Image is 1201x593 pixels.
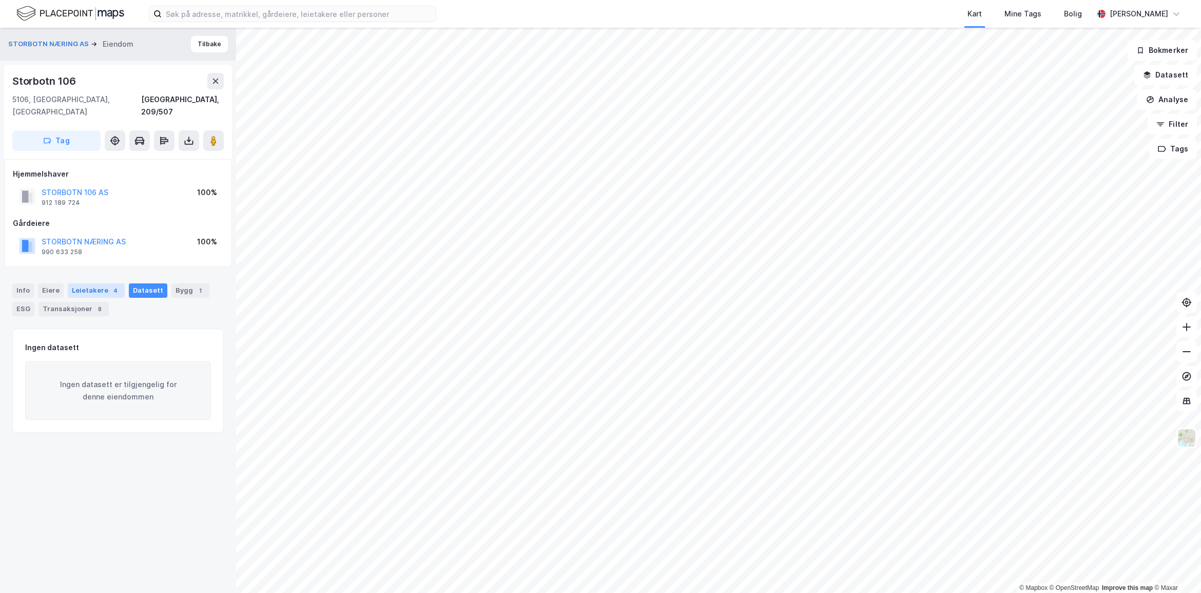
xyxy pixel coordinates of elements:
[1102,584,1153,591] a: Improve this map
[13,217,223,229] div: Gårdeiere
[162,6,436,22] input: Søk på adresse, matrikkel, gårdeiere, leietakere eller personer
[1110,8,1168,20] div: [PERSON_NAME]
[129,283,167,298] div: Datasett
[197,186,217,199] div: 100%
[195,285,205,296] div: 1
[16,5,124,23] img: logo.f888ab2527a4732fd821a326f86c7f29.svg
[42,248,82,256] div: 990 633 258
[110,285,121,296] div: 4
[197,236,217,248] div: 100%
[191,36,228,52] button: Tilbake
[12,73,78,89] div: Storbotn 106
[12,93,141,118] div: 5106, [GEOGRAPHIC_DATA], [GEOGRAPHIC_DATA]
[141,93,224,118] div: [GEOGRAPHIC_DATA], 209/507
[1150,544,1201,593] iframe: Chat Widget
[12,130,101,151] button: Tag
[94,304,105,314] div: 8
[1177,428,1196,448] img: Z
[1137,89,1197,110] button: Analyse
[1149,139,1197,159] button: Tags
[1004,8,1041,20] div: Mine Tags
[8,39,91,49] button: STORBOTN NÆRING AS
[171,283,209,298] div: Bygg
[1019,584,1048,591] a: Mapbox
[1128,40,1197,61] button: Bokmerker
[12,302,34,316] div: ESG
[38,283,64,298] div: Eiere
[25,341,79,354] div: Ingen datasett
[1150,544,1201,593] div: Kontrollprogram for chat
[1064,8,1082,20] div: Bolig
[1148,114,1197,135] button: Filter
[68,283,125,298] div: Leietakere
[13,168,223,180] div: Hjemmelshaver
[25,361,211,420] div: Ingen datasett er tilgjengelig for denne eiendommen
[103,38,133,50] div: Eiendom
[38,302,109,316] div: Transaksjoner
[967,8,982,20] div: Kart
[1134,65,1197,85] button: Datasett
[12,283,34,298] div: Info
[42,199,80,207] div: 912 189 724
[1050,584,1099,591] a: OpenStreetMap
